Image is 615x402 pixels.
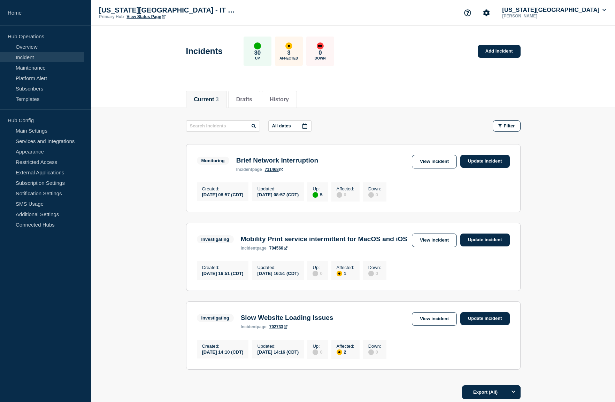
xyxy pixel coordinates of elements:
[257,349,299,355] div: [DATE] 14:16 (CDT)
[236,167,262,172] p: page
[269,324,287,329] a: 702733
[337,349,354,355] div: 2
[315,56,326,60] p: Down
[216,96,219,102] span: 3
[313,186,322,191] p: Up :
[257,265,299,270] p: Updated :
[272,123,291,128] p: All dates
[460,6,475,20] button: Support
[337,271,342,276] div: affected
[197,235,234,243] span: Investigating
[412,312,457,326] a: View incident
[478,45,521,58] a: Add incident
[285,42,292,49] div: affected
[236,157,318,164] h3: Brief Network Interruption
[313,349,322,355] div: 0
[479,6,494,20] button: Account settings
[241,235,407,243] h3: Mobility Print service intermittent for MacOS and iOS
[186,46,223,56] h1: Incidents
[257,191,299,197] div: [DATE] 08:57 (CDT)
[254,49,261,56] p: 30
[368,349,381,355] div: 0
[202,344,244,349] p: Created :
[268,120,312,132] button: All dates
[265,167,283,172] a: 711468
[501,14,573,18] p: [PERSON_NAME]
[236,167,252,172] span: incident
[313,192,318,198] div: up
[197,157,229,165] span: Monitoring
[313,191,322,198] div: 5
[241,324,267,329] p: page
[368,271,374,276] div: disabled
[460,155,510,168] a: Update incident
[368,344,381,349] p: Down :
[99,14,124,19] p: Primary Hub
[337,192,342,198] div: disabled
[202,186,244,191] p: Created :
[368,186,381,191] p: Down :
[202,191,244,197] div: [DATE] 08:57 (CDT)
[507,385,521,399] button: Options
[202,265,244,270] p: Created :
[313,271,318,276] div: disabled
[368,265,381,270] p: Down :
[99,6,238,14] p: [US_STATE][GEOGRAPHIC_DATA] - IT Status Page
[254,42,261,49] div: up
[236,96,252,103] button: Drafts
[202,270,244,276] div: [DATE] 16:51 (CDT)
[337,349,342,355] div: affected
[279,56,298,60] p: Affected
[241,314,333,322] h3: Slow Website Loading Issues
[460,312,510,325] a: Update incident
[501,7,607,14] button: [US_STATE][GEOGRAPHIC_DATA]
[368,270,381,276] div: 0
[269,246,287,251] a: 704566
[197,314,234,322] span: Investigating
[257,344,299,349] p: Updated :
[186,120,260,132] input: Search incidents
[241,324,257,329] span: incident
[337,270,354,276] div: 1
[412,234,457,247] a: View incident
[287,49,290,56] p: 3
[257,186,299,191] p: Updated :
[126,14,165,19] a: View Status Page
[241,246,267,251] p: page
[337,186,354,191] p: Affected :
[202,349,244,355] div: [DATE] 14:10 (CDT)
[337,191,354,198] div: 0
[462,385,521,399] button: Export (All)
[313,349,318,355] div: disabled
[368,191,381,198] div: 0
[337,265,354,270] p: Affected :
[270,96,289,103] button: History
[313,344,322,349] p: Up :
[257,270,299,276] div: [DATE] 16:51 (CDT)
[313,265,322,270] p: Up :
[460,234,510,246] a: Update incident
[504,123,515,128] span: Filter
[493,120,521,132] button: Filter
[318,49,322,56] p: 0
[241,246,257,251] span: incident
[313,270,322,276] div: 0
[194,96,219,103] button: Current 3
[368,192,374,198] div: disabled
[317,42,324,49] div: down
[368,349,374,355] div: disabled
[255,56,260,60] p: Up
[412,155,457,168] a: View incident
[337,344,354,349] p: Affected :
